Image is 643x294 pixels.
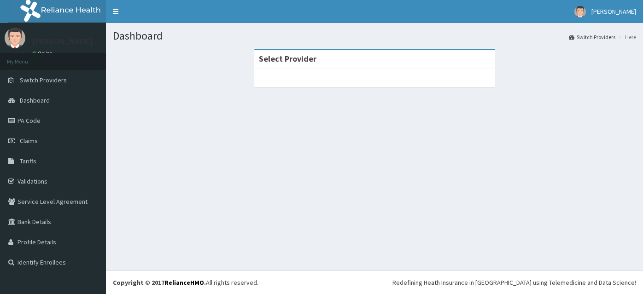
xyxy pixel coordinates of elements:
[569,33,615,41] a: Switch Providers
[574,6,586,17] img: User Image
[20,96,50,104] span: Dashboard
[113,30,636,42] h1: Dashboard
[5,28,25,48] img: User Image
[259,53,316,64] strong: Select Provider
[20,76,67,84] span: Switch Providers
[392,278,636,287] div: Redefining Heath Insurance in [GEOGRAPHIC_DATA] using Telemedicine and Data Science!
[591,7,636,16] span: [PERSON_NAME]
[164,278,204,287] a: RelianceHMO
[106,271,643,294] footer: All rights reserved.
[616,33,636,41] li: Here
[20,137,38,145] span: Claims
[113,278,206,287] strong: Copyright © 2017 .
[32,37,93,46] p: [PERSON_NAME]
[32,50,54,57] a: Online
[20,157,36,165] span: Tariffs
